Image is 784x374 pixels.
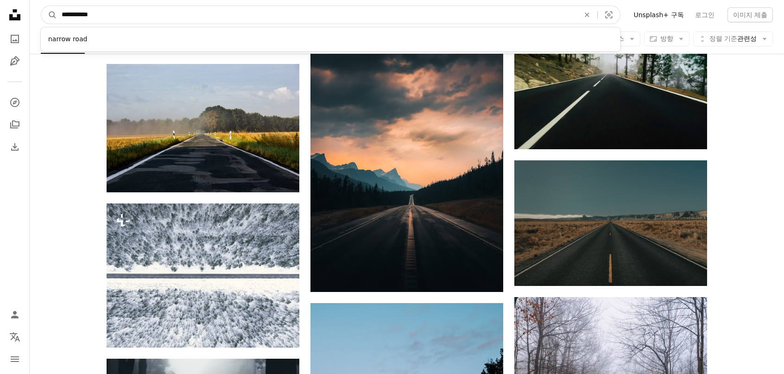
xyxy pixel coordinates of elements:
a: 낮 푸른 하늘 아래 갈색 잔디밭 사이의 검은 아스팔트 도로 [514,219,707,227]
span: 정렬 기준 [709,35,737,42]
button: Unsplash 검색 [41,6,57,24]
button: 정렬 기준관련성 [693,32,773,46]
a: 사진 [6,30,24,48]
a: 로그인 [689,7,720,22]
a: 일러스트 [6,52,24,70]
img: 낮 동안 하얀 하늘 아래 푸른 잔디밭 사이의 회색 콘크리트 도로 [107,64,299,192]
a: 소나무 숲과 안개 구름이 앞에 있고 회색의 맑은 하늘이 있는 산의 긴 길 - 검은색 아스팔트와 흰색 선이 있는 지상 관점 - 운전 및 여행 개념 [514,73,707,81]
img: 산을 배경으로 한 긴 길 [310,35,503,292]
img: 옆에 눈이 내리는 길 [107,203,299,348]
a: 낮 동안 하얀 하늘 아래 푸른 잔디밭 사이의 회색 콘크리트 도로 [107,124,299,132]
button: 방향 [644,32,689,46]
form: 사이트 전체에서 이미지 찾기 [41,6,620,24]
a: 탐색 [6,93,24,112]
a: Unsplash+ 구독 [628,7,689,22]
img: 낮 푸른 하늘 아래 갈색 잔디밭 사이의 검은 아스팔트 도로 [514,160,707,285]
a: 로그인 / 가입 [6,305,24,324]
button: 메뉴 [6,350,24,368]
img: 소나무 숲과 안개 구름이 앞에 있고 회색의 맑은 하늘이 있는 산의 긴 길 - 검은색 아스팔트와 흰색 선이 있는 지상 관점 - 운전 및 여행 개념 [514,5,707,149]
a: 다운로드 내역 [6,138,24,156]
button: 언어 [6,328,24,346]
a: 옆에 눈이 내리는 길 [107,271,299,279]
span: 방향 [660,35,673,42]
a: 컬렉션 [6,115,24,134]
a: 산을 배경으로 한 긴 길 [310,159,503,167]
a: 홈 — Unsplash [6,6,24,26]
button: 이미지 제출 [727,7,773,22]
span: 관련성 [709,34,757,44]
button: 삭제 [577,6,597,24]
div: narrow road [41,31,620,48]
button: 시각적 검색 [598,6,620,24]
